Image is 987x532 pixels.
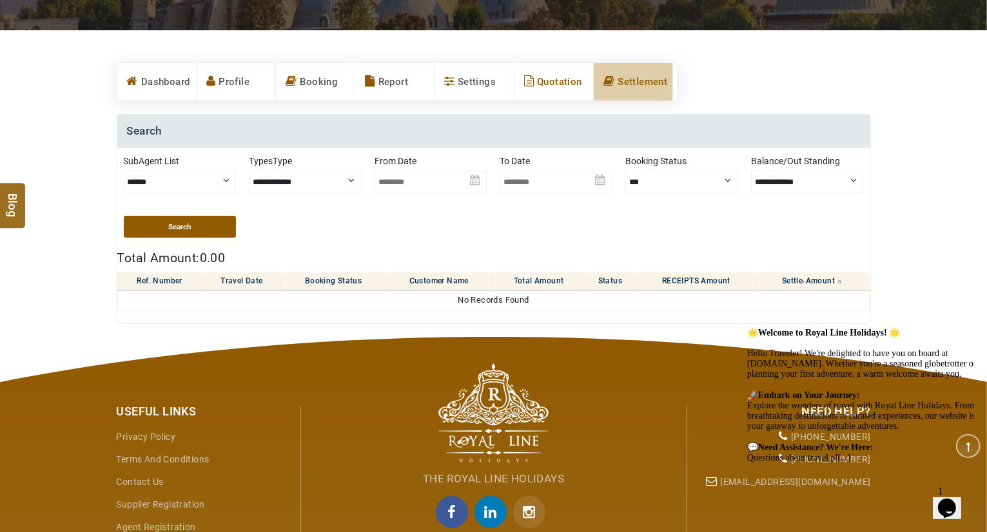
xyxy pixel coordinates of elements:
label: TypesType [249,155,362,167]
span: 🌟 Hello Traveler! We're delighted to have you on board at [DOMAIN_NAME]. Whether you're a seasone... [5,6,235,140]
span: Blog [5,193,21,204]
div: Need Help? [697,403,871,420]
label: SubAgent List [124,155,237,167]
a: Dashboard [117,63,196,100]
strong: Welcome to Royal Line Holidays! 🌟 [16,6,158,15]
a: Report [355,63,434,100]
td: No Records Found [117,290,870,310]
th: Booking Status [282,272,386,290]
th: Ref. Number [117,272,202,290]
th: RECEIPTS Amount [635,272,757,290]
iframe: chat widget [742,322,974,474]
a: Settlement [594,63,672,100]
a: Supplier Registration [117,499,205,509]
label: Booking Status [625,155,738,167]
a: Contact Us [117,477,164,487]
a: Profile [197,63,275,100]
a: Settings [435,63,514,100]
th: Status [585,272,635,290]
h3: Total Amount: [117,251,870,266]
a: [EMAIL_ADDRESS][DOMAIN_NAME] [720,477,870,487]
li: [PHONE_NUMBER] [697,426,871,448]
a: Quotation [514,63,593,100]
button: Search [124,216,237,238]
strong: Embark on Your Journey: [16,68,118,78]
a: Instagram [513,496,552,528]
th: Customer Name [385,272,493,290]
a: linkedin [474,496,513,528]
label: Balance/Out Standing [751,155,864,167]
div: Useful Links [117,403,291,420]
a: facebook [436,496,474,528]
li: [PHONE_NUMBER] [697,448,871,471]
span: The Royal Line Holidays [423,472,564,485]
th: Total Amount [493,272,585,290]
span: Settle-Amount [782,276,835,285]
div: 🌟Welcome to Royal Line Holidays! 🌟Hello Traveler! We're delighted to have you on board at [DOMAIN... [5,5,237,141]
a: Privacy Policy [117,432,176,442]
img: The Royal Line Holidays [438,363,549,463]
a: Agent Registration [117,522,196,532]
strong: Need Assistance? We're Here: [16,120,131,130]
th: Travel Date [202,272,281,290]
iframe: chat widget [933,480,974,519]
h4: Search [117,115,870,148]
span: 0.00 [200,251,226,265]
a: Terms and Conditions [117,454,210,464]
a: Booking [276,63,355,100]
